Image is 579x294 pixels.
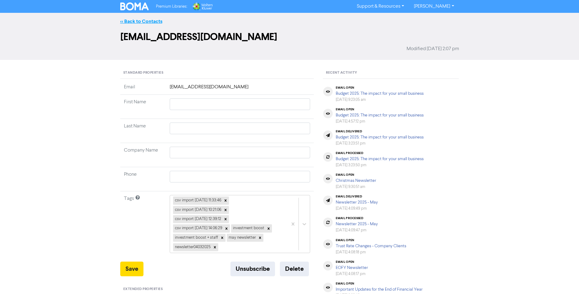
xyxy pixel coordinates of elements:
[336,260,368,264] div: email open
[120,2,149,10] img: BOMA Logo
[336,249,406,255] div: [DATE] 4:08:18 pm
[120,67,314,79] div: Standard Properties
[173,243,212,251] div: newsletter04032025
[336,151,424,155] div: email processed
[336,238,406,242] div: email open
[336,141,424,146] div: [DATE] 3:23:51 pm
[336,135,424,139] a: Budget 2025: The impact for your small business
[323,67,459,79] div: Recent Activity
[230,262,275,276] button: Unsubscribe
[336,266,368,270] a: EOFY Newsletter
[280,262,309,276] button: Delete
[173,234,219,242] div: investment boost + staff
[336,222,378,226] a: Newsletter 2025 - May
[120,191,166,262] td: Tags
[120,95,166,119] td: First Name
[336,119,424,124] div: [DATE] 4:57:12 pm
[409,2,459,11] a: [PERSON_NAME]
[156,5,187,9] span: Premium Libraries:
[120,18,162,24] a: << Back to Contacts
[227,234,257,242] div: may newsletter
[120,262,143,276] button: Save
[231,224,265,232] div: investment boost
[336,86,424,90] div: email open
[166,83,314,95] td: [EMAIL_ADDRESS][DOMAIN_NAME]
[336,162,424,168] div: [DATE] 3:23:50 pm
[336,157,424,161] a: Budget 2025: The impact for your small business
[173,206,222,214] div: csv import [DATE] 10:21:06
[336,113,424,117] a: Budget 2025: The impact for your small business
[120,31,459,43] h2: [EMAIL_ADDRESS][DOMAIN_NAME]
[336,91,424,96] a: Budget 2025: The impact for your small business
[192,2,213,10] img: Wolters Kluwer
[173,224,223,232] div: csv import [DATE] 14:06:29
[336,173,376,177] div: email open
[336,282,423,285] div: email open
[120,83,166,95] td: Email
[336,206,378,211] div: [DATE] 4:09:49 pm
[336,97,424,103] div: [DATE] 9:23:05 am
[336,178,376,183] a: Christmas Newsletter
[173,197,222,204] div: csv import [DATE] 11:33:46
[120,119,166,143] td: Last Name
[352,2,409,11] a: Support & Resources
[336,244,406,248] a: Trust Rate Changes - Company Clients
[336,195,378,198] div: email delivered
[336,227,378,233] div: [DATE] 4:09:47 pm
[548,265,579,294] iframe: Chat Widget
[336,130,424,133] div: email delivered
[336,271,368,277] div: [DATE] 4:08:17 pm
[407,45,459,53] span: Modified [DATE] 2:07 pm
[120,167,166,191] td: Phone
[336,108,424,111] div: email open
[120,143,166,167] td: Company Name
[336,287,423,292] a: Important Updates for the End of Financial Year
[336,200,378,204] a: Newsletter 2025 - May
[173,215,222,223] div: csv import [DATE] 12:39:12
[336,216,378,220] div: email processed
[336,184,376,190] div: [DATE] 9:30:51 am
